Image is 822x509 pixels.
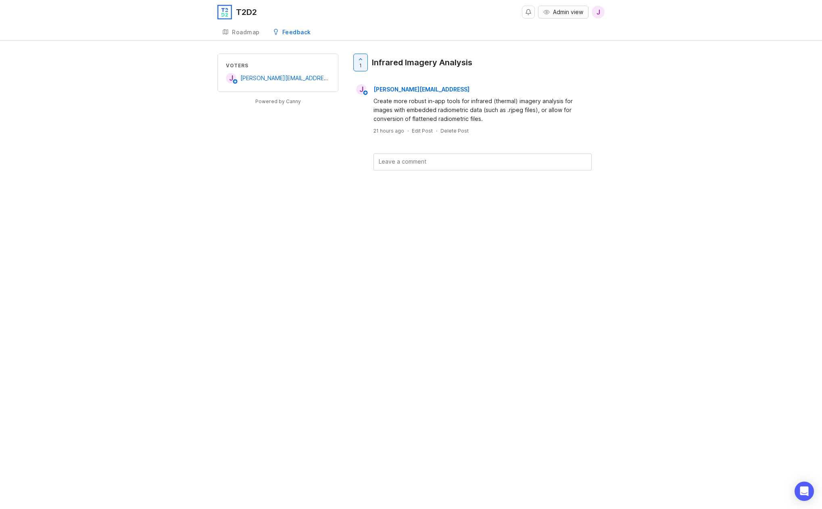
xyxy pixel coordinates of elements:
[359,62,362,69] span: 1
[373,97,592,123] div: Create more robust in-app tools for infrared (thermal) imagery analysis for images with embedded ...
[436,127,437,134] div: ·
[232,29,260,35] div: Roadmap
[217,24,265,41] a: Roadmap
[553,8,583,16] span: Admin view
[240,75,333,81] span: [PERSON_NAME][EMAIL_ADDRESS]
[356,84,367,95] div: j
[236,8,257,16] div: T2D2
[282,29,311,35] div: Feedback
[795,482,814,501] div: Open Intercom Messenger
[217,5,232,19] img: T2D2 logo
[232,79,238,85] img: member badge
[372,57,472,68] div: Infrared Imagery Analysis
[353,54,368,71] button: 1
[522,6,535,19] button: Notifications
[373,127,404,134] a: 21 hours ago
[597,7,600,17] span: j
[592,6,605,19] button: j
[351,84,476,95] a: j[PERSON_NAME][EMAIL_ADDRESS]
[226,73,330,83] a: j[PERSON_NAME][EMAIL_ADDRESS]
[363,90,369,96] img: member badge
[226,62,330,69] div: Voters
[407,127,409,134] div: ·
[373,86,469,93] span: [PERSON_NAME][EMAIL_ADDRESS]
[254,97,302,106] a: Powered by Canny
[268,24,316,41] a: Feedback
[226,73,236,83] div: j
[440,127,469,134] div: Delete Post
[412,127,433,134] div: Edit Post
[538,6,588,19] button: Admin view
